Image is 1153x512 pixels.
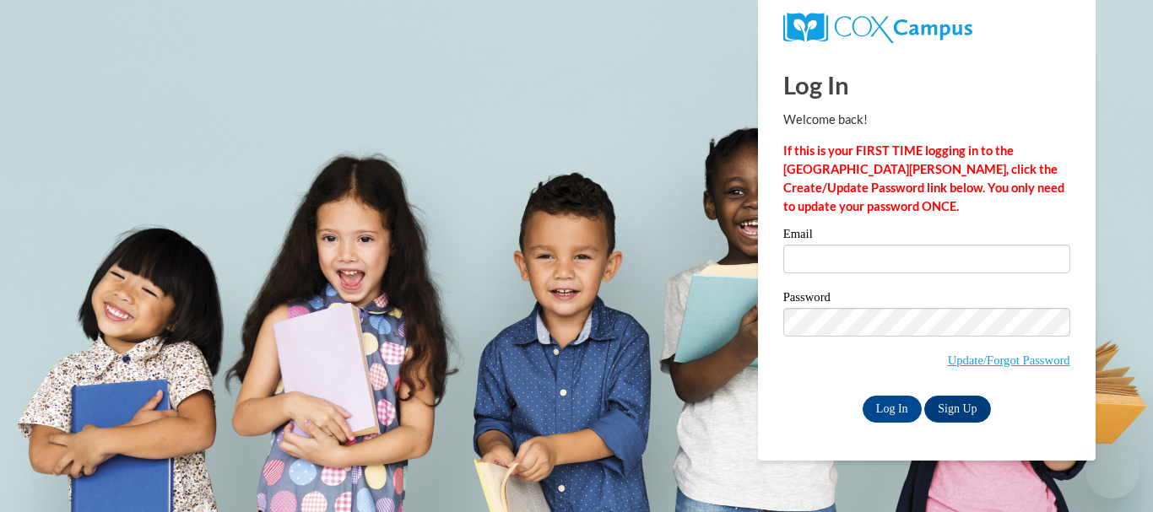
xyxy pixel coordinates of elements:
label: Password [783,291,1070,308]
p: Welcome back! [783,110,1070,129]
a: COX Campus [783,13,1070,43]
strong: If this is your FIRST TIME logging in to the [GEOGRAPHIC_DATA][PERSON_NAME], click the Create/Upd... [783,143,1064,213]
input: Log In [863,396,922,423]
iframe: Button to launch messaging window [1085,445,1139,499]
a: Sign Up [924,396,990,423]
img: COX Campus [783,13,972,43]
h1: Log In [783,67,1070,102]
label: Email [783,228,1070,245]
a: Update/Forgot Password [948,353,1070,367]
